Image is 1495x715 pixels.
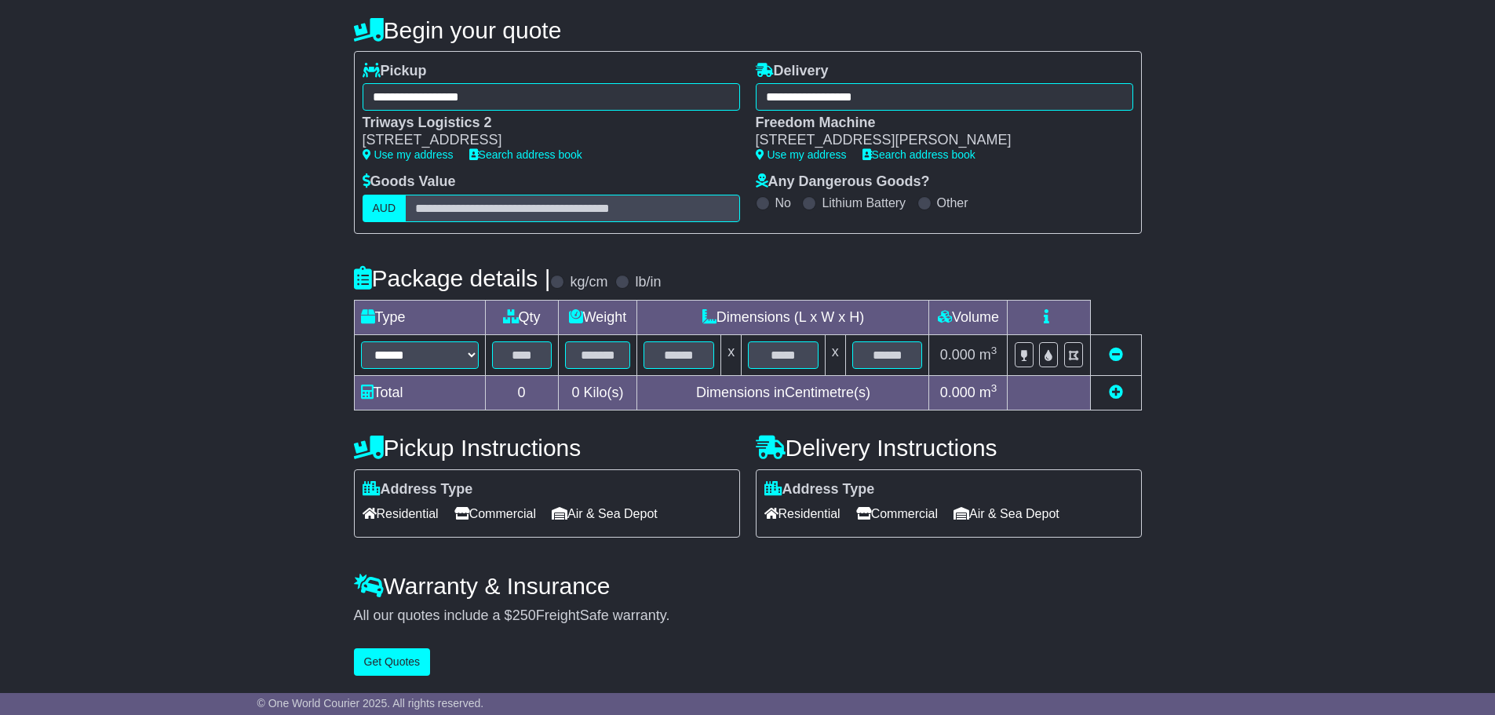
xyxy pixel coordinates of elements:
[354,265,551,291] h4: Package details |
[756,63,829,80] label: Delivery
[363,63,427,80] label: Pickup
[929,300,1008,334] td: Volume
[635,274,661,291] label: lb/in
[552,502,658,526] span: Air & Sea Depot
[512,607,536,623] span: 250
[558,375,637,410] td: Kilo(s)
[354,300,485,334] td: Type
[363,148,454,161] a: Use my address
[637,300,929,334] td: Dimensions (L x W x H)
[756,435,1142,461] h4: Delivery Instructions
[721,334,742,375] td: x
[979,385,997,400] span: m
[363,115,724,132] div: Triways Logistics 2
[363,481,473,498] label: Address Type
[862,148,975,161] a: Search address book
[991,345,997,356] sup: 3
[954,502,1059,526] span: Air & Sea Depot
[570,274,607,291] label: kg/cm
[756,115,1118,132] div: Freedom Machine
[637,375,929,410] td: Dimensions in Centimetre(s)
[558,300,637,334] td: Weight
[1109,347,1123,363] a: Remove this item
[363,132,724,149] div: [STREET_ADDRESS]
[937,195,968,210] label: Other
[454,502,536,526] span: Commercial
[354,17,1142,43] h4: Begin your quote
[940,347,975,363] span: 0.000
[775,195,791,210] label: No
[940,385,975,400] span: 0.000
[354,375,485,410] td: Total
[354,607,1142,625] div: All our quotes include a $ FreightSafe warranty.
[363,502,439,526] span: Residential
[822,195,906,210] label: Lithium Battery
[485,375,558,410] td: 0
[363,195,407,222] label: AUD
[354,648,431,676] button: Get Quotes
[756,148,847,161] a: Use my address
[469,148,582,161] a: Search address book
[979,347,997,363] span: m
[257,697,484,710] span: © One World Courier 2025. All rights reserved.
[991,382,997,394] sup: 3
[485,300,558,334] td: Qty
[856,502,938,526] span: Commercial
[764,481,875,498] label: Address Type
[764,502,840,526] span: Residential
[1109,385,1123,400] a: Add new item
[756,132,1118,149] div: [STREET_ADDRESS][PERSON_NAME]
[354,435,740,461] h4: Pickup Instructions
[363,173,456,191] label: Goods Value
[354,573,1142,599] h4: Warranty & Insurance
[571,385,579,400] span: 0
[825,334,845,375] td: x
[756,173,930,191] label: Any Dangerous Goods?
